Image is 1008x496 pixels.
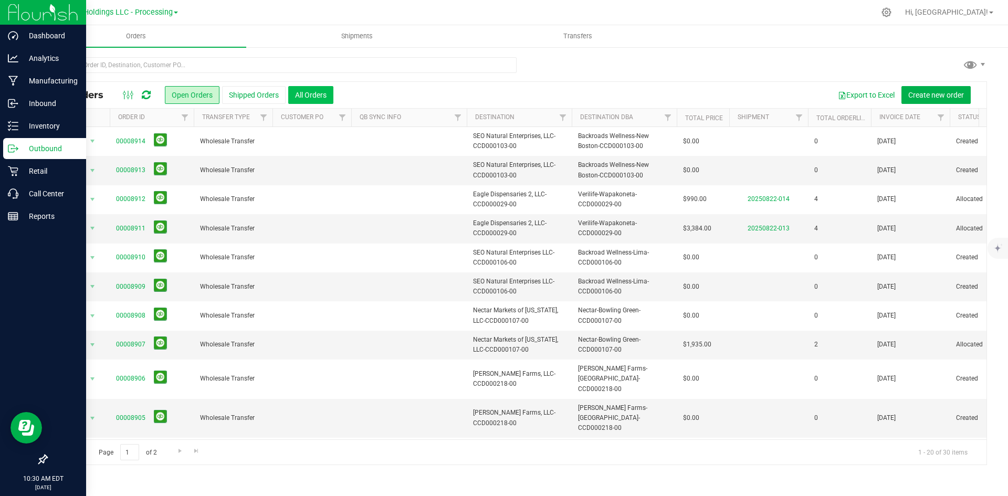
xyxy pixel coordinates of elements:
[200,413,266,423] span: Wholesale Transfer
[334,109,351,126] a: Filter
[8,166,18,176] inline-svg: Retail
[791,109,808,126] a: Filter
[659,109,677,126] a: Filter
[814,340,818,350] span: 2
[86,372,99,386] span: select
[200,224,266,234] span: Wholesale Transfer
[877,224,896,234] span: [DATE]
[578,131,670,151] span: Backroads Wellness-New Boston-CCD000103-00
[685,114,723,122] a: Total Price
[118,113,145,121] a: Order ID
[908,91,964,99] span: Create new order
[473,335,565,355] span: Nectar Markets of [US_STATE], LLC-CCD000107-00
[116,165,145,175] a: 00008913
[748,195,790,203] a: 20250822-014
[910,444,976,460] span: 1 - 20 of 30 items
[86,411,99,426] span: select
[112,31,160,41] span: Orders
[116,252,145,262] a: 00008910
[200,136,266,146] span: Wholesale Transfer
[18,75,81,87] p: Manufacturing
[18,165,81,177] p: Retail
[814,282,818,292] span: 0
[738,113,769,121] a: Shipment
[877,311,896,321] span: [DATE]
[116,136,145,146] a: 00008914
[683,224,711,234] span: $3,384.00
[8,121,18,131] inline-svg: Inventory
[580,113,633,121] a: Destination DBA
[683,413,699,423] span: $0.00
[683,194,707,204] span: $990.00
[578,189,670,209] span: Verilife-Wapakoneta-CCD000029-00
[86,250,99,265] span: select
[683,136,699,146] span: $0.00
[18,29,81,42] p: Dashboard
[877,136,896,146] span: [DATE]
[877,413,896,423] span: [DATE]
[814,224,818,234] span: 4
[475,113,514,121] a: Destination
[683,340,711,350] span: $1,935.00
[814,165,818,175] span: 0
[880,7,893,17] div: Manage settings
[748,225,790,232] a: 20250822-013
[172,444,187,458] a: Go to the next page
[549,31,606,41] span: Transfers
[10,412,42,444] iframe: Resource center
[46,57,517,73] input: Search Order ID, Destination, Customer PO...
[578,218,670,238] span: Verilife-Wapakoneta-CCD000029-00
[86,134,99,149] span: select
[86,337,99,352] span: select
[25,25,246,47] a: Orders
[18,97,81,110] p: Inbound
[683,374,699,384] span: $0.00
[473,408,565,428] span: [PERSON_NAME] Farms, LLC-CCD000218-00
[831,86,901,104] button: Export to Excel
[8,30,18,41] inline-svg: Dashboard
[18,52,81,65] p: Analytics
[288,86,333,104] button: All Orders
[5,483,81,491] p: [DATE]
[360,113,401,121] a: QB Sync Info
[86,163,99,178] span: select
[116,194,145,204] a: 00008912
[165,86,219,104] button: Open Orders
[86,221,99,236] span: select
[877,165,896,175] span: [DATE]
[86,192,99,207] span: select
[200,252,266,262] span: Wholesale Transfer
[578,335,670,355] span: Nectar-Bowling Green-CCD000107-00
[116,311,145,321] a: 00008908
[200,194,266,204] span: Wholesale Transfer
[932,109,950,126] a: Filter
[327,31,387,41] span: Shipments
[958,113,981,121] a: Status
[683,311,699,321] span: $0.00
[281,113,323,121] a: Customer PO
[8,211,18,221] inline-svg: Reports
[116,413,145,423] a: 00008905
[877,282,896,292] span: [DATE]
[877,340,896,350] span: [DATE]
[814,194,818,204] span: 4
[877,252,896,262] span: [DATE]
[877,194,896,204] span: [DATE]
[18,210,81,223] p: Reports
[200,374,266,384] span: Wholesale Transfer
[473,189,565,209] span: Eagle Dispensaries 2, LLC-CCD000029-00
[901,86,971,104] button: Create new order
[473,131,565,151] span: SEO Natural Enterprises, LLC-CCD000103-00
[578,277,670,297] span: Backroad Wellness-Lima-CCD000106-00
[683,282,699,292] span: $0.00
[879,113,920,121] a: Invoice Date
[473,277,565,297] span: SEO Natural Enterprises LLC-CCD000106-00
[449,109,467,126] a: Filter
[189,444,204,458] a: Go to the last page
[116,374,145,384] a: 00008906
[578,403,670,434] span: [PERSON_NAME] Farms-[GEOGRAPHIC_DATA]-CCD000218-00
[18,120,81,132] p: Inventory
[18,142,81,155] p: Outbound
[578,248,670,268] span: Backroad Wellness-Lima-CCD000106-00
[578,160,670,180] span: Backroads Wellness-New Boston-CCD000103-00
